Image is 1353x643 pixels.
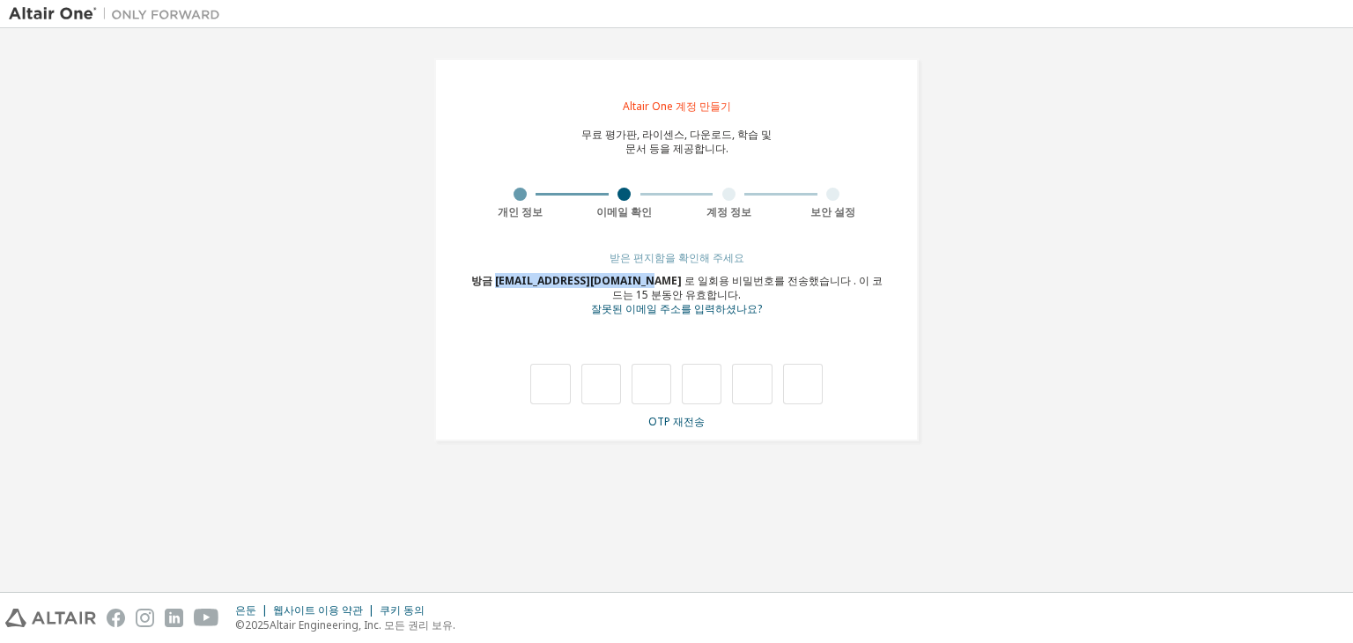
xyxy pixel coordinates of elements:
[610,250,744,265] font: 받은 편지함을 확인해 주세요
[625,141,728,156] font: 문서 등을 제공합니다.
[623,99,731,114] font: Altair One 계정 만들기
[5,609,96,627] img: altair_logo.svg
[245,617,270,632] font: 2025
[107,609,125,627] img: facebook.svg
[273,602,363,617] font: 웹사이트 이용 약관
[380,602,425,617] font: 쿠키 동의
[596,204,652,219] font: 이메일 확인
[270,617,455,632] font: Altair Engineering, Inc. 모든 권리 보유.
[194,609,219,627] img: youtube.svg
[136,609,154,627] img: instagram.svg
[498,204,543,219] font: 개인 정보
[648,414,705,429] font: OTP 재전송
[581,127,772,142] font: 무료 평가판, 라이센스, 다운로드, 학습 및
[591,304,762,315] a: 등록 양식으로 돌아가기
[235,617,245,632] font: ©
[235,602,256,617] font: 은둔
[9,5,229,23] img: 알타이르 원
[165,609,183,627] img: linkedin.svg
[636,287,662,302] font: 15 분
[591,301,762,316] font: 잘못된 이메일 주소를 입력하셨나요?
[810,204,855,219] font: 보안 설정
[706,204,751,219] font: 계정 정보
[612,273,883,302] font: 로 일회용 비밀번호를 전송했습니다 . 이 코드는
[662,287,738,302] font: 동안 유효합니다
[738,287,741,302] font: .
[471,273,682,288] font: 방금 [EMAIL_ADDRESS][DOMAIN_NAME]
